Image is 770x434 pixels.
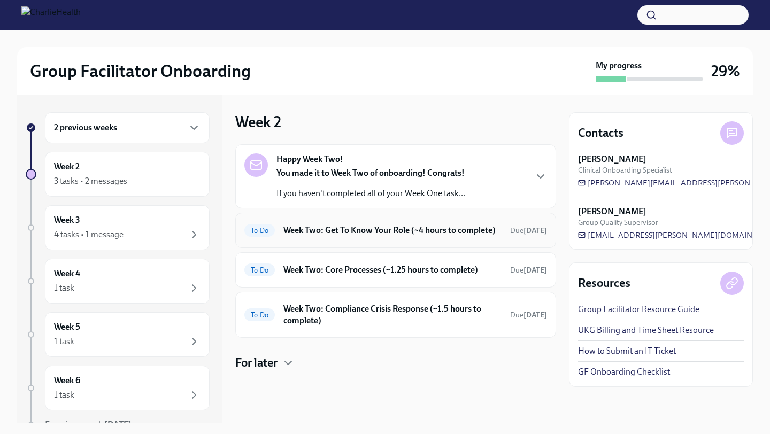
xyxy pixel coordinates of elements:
a: How to Submit an IT Ticket [578,345,676,357]
span: Group Quality Supervisor [578,218,658,228]
h3: 29% [711,61,740,81]
div: 2 previous weeks [45,112,210,143]
h6: 2 previous weeks [54,122,117,134]
h4: For later [235,355,278,371]
a: To DoWeek Two: Compliance Crisis Response (~1.5 hours to complete)Due[DATE] [244,301,547,329]
h4: Contacts [578,125,623,141]
a: Week 23 tasks • 2 messages [26,152,210,197]
p: If you haven't completed all of your Week One task... [276,188,465,199]
h4: Resources [578,275,630,291]
h6: Week 4 [54,268,80,280]
a: To DoWeek Two: Core Processes (~1.25 hours to complete)Due[DATE] [244,261,547,278]
div: 4 tasks • 1 message [54,229,124,241]
strong: [PERSON_NAME] [578,153,646,165]
strong: [DATE] [523,266,547,275]
h6: Week Two: Compliance Crisis Response (~1.5 hours to complete) [283,303,502,327]
strong: [DATE] [523,226,547,235]
div: 3 tasks • 2 messages [54,175,127,187]
img: CharlieHealth [21,6,81,24]
a: Week 41 task [26,259,210,304]
span: Experience ends [45,420,132,430]
strong: [DATE] [523,311,547,320]
h6: Week Two: Core Processes (~1.25 hours to complete) [283,264,502,276]
strong: [PERSON_NAME] [578,206,646,218]
strong: [DATE] [104,420,132,430]
h6: Week 6 [54,375,80,386]
strong: Happy Week Two! [276,153,343,165]
span: Clinical Onboarding Specialist [578,165,672,175]
a: To DoWeek Two: Get To Know Your Role (~4 hours to complete)Due[DATE] [244,222,547,239]
a: Week 61 task [26,366,210,410]
div: 1 task [54,336,74,347]
a: GF Onboarding Checklist [578,366,670,378]
span: Due [510,266,547,275]
strong: My progress [596,60,642,72]
span: To Do [244,266,275,274]
span: August 18th, 2025 10:00 [510,310,547,320]
div: 1 task [54,389,74,401]
strong: You made it to Week Two of onboarding! Congrats! [276,168,465,178]
a: Week 51 task [26,312,210,357]
span: August 18th, 2025 10:00 [510,226,547,236]
span: To Do [244,311,275,319]
h6: Week Two: Get To Know Your Role (~4 hours to complete) [283,224,502,236]
h2: Group Facilitator Onboarding [30,60,251,82]
div: 1 task [54,282,74,294]
h3: Week 2 [235,112,281,131]
span: Due [510,311,547,320]
h6: Week 2 [54,161,80,173]
span: Due [510,226,547,235]
a: Group Facilitator Resource Guide [578,304,699,315]
a: Week 34 tasks • 1 message [26,205,210,250]
span: To Do [244,227,275,235]
h6: Week 3 [54,214,80,226]
div: For later [235,355,556,371]
span: August 18th, 2025 10:00 [510,265,547,275]
h6: Week 5 [54,321,80,333]
a: UKG Billing and Time Sheet Resource [578,324,714,336]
